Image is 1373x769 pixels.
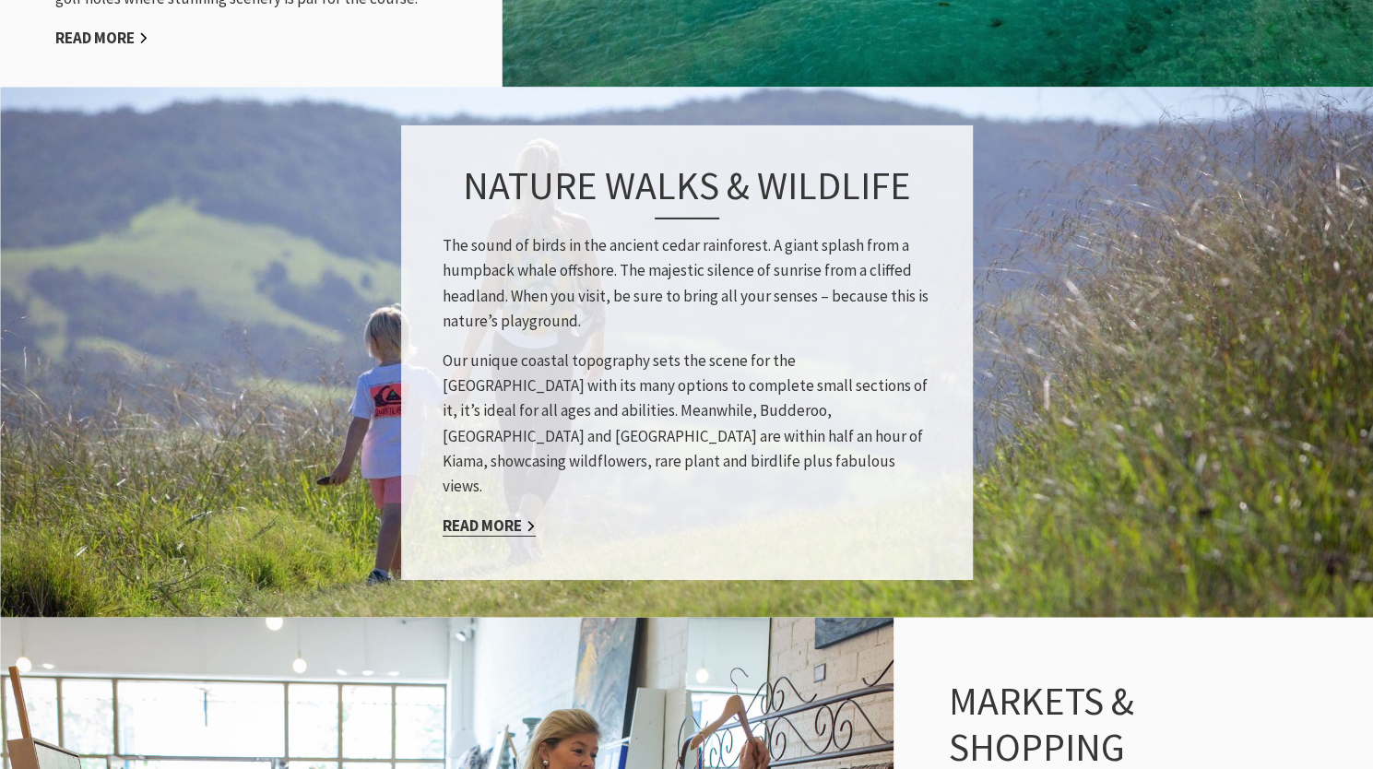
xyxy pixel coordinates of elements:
[443,234,931,335] p: The sound of birds in the ancient cedar rainforest. A giant splash from a humpback whale offshore...
[443,349,931,499] p: Our unique coastal topography sets the scene for the [GEOGRAPHIC_DATA] with its many options to c...
[443,162,931,219] h3: Nature Walks & Wildlife
[443,515,536,537] a: Read More
[55,28,148,49] a: Read More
